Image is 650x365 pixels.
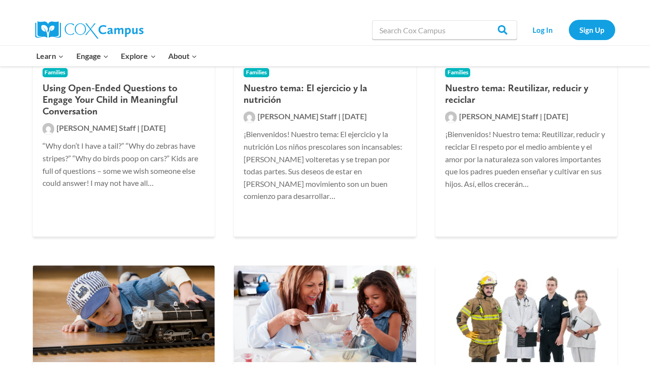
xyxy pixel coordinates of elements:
span: [PERSON_NAME] Staff [258,112,337,121]
span: Families [43,68,68,77]
button: Child menu of Explore [115,46,162,66]
h2: Nuestro tema: El ejercicio y la nutrición [244,82,406,105]
span: [PERSON_NAME] Staff [57,123,136,132]
p: ¡Bienvenidos! Nuestro tema: El ejercicio y la nutrición Los niños prescolares son incansables: [P... [244,128,406,202]
h2: Nuestro tema: Reutilizar, reducir y reciclar [445,82,608,105]
img: Cox Campus [35,21,144,39]
a: Sign Up [569,20,615,40]
button: Child menu of Learn [30,46,71,66]
span: [DATE] [342,112,367,121]
h2: Using Open-Ended Questions to Engage Your Child in Meaningful Conversation [43,82,205,117]
a: Log In [522,20,564,40]
span: | [137,123,140,132]
span: [DATE] [141,123,166,132]
span: Families [445,68,471,77]
p: “Why don’t I have a tail?” “Why do zebras have stripes?” “Why do birds poop on cars?” Kids are fu... [43,140,205,189]
span: [DATE] [544,112,568,121]
button: Child menu of Engage [70,46,115,66]
span: [PERSON_NAME] Staff [459,112,538,121]
nav: Secondary Navigation [522,20,615,40]
input: Search Cox Campus [372,20,517,40]
span: Families [244,68,269,77]
span: | [540,112,542,121]
span: | [338,112,341,121]
p: ¡Bienvenidos! Nuestro tema: Reutilizar, reducir y reciclar El respeto por el medio ambiente y el ... [445,128,608,190]
nav: Primary Navigation [30,46,203,66]
button: Child menu of About [162,46,203,66]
